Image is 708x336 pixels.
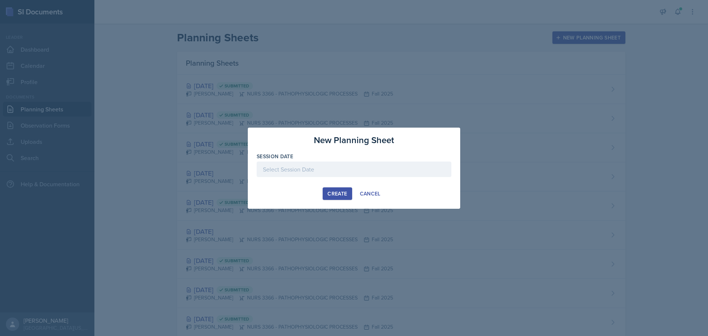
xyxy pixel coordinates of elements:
[327,191,347,197] div: Create
[360,191,381,197] div: Cancel
[314,134,394,147] h3: New Planning Sheet
[323,187,352,200] button: Create
[355,187,385,200] button: Cancel
[257,153,293,160] label: Session Date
